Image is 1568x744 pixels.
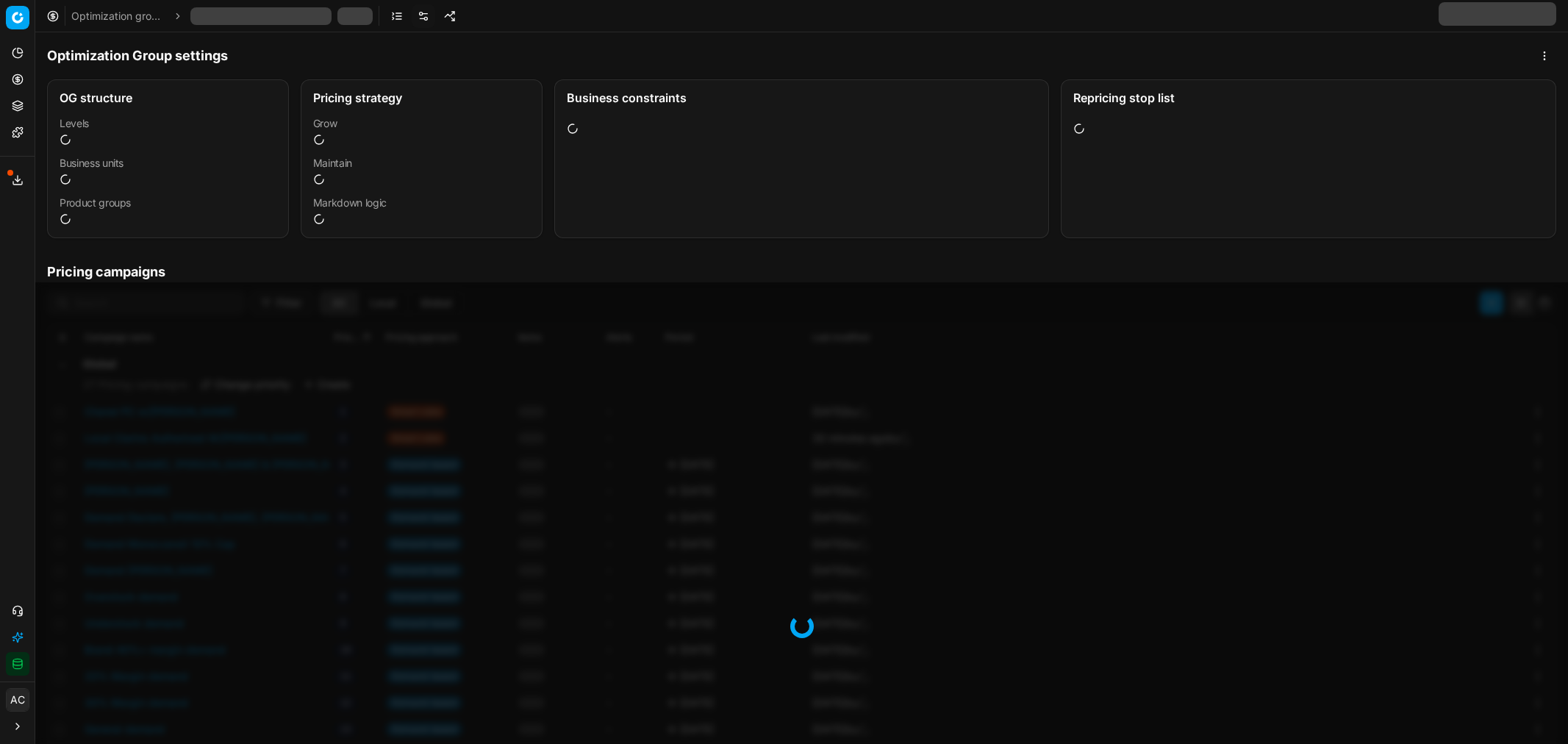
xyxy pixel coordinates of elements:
nav: breadcrumb [71,7,373,25]
dt: Levels [60,118,276,129]
div: Pricing strategy [313,92,530,104]
div: OG structure [60,92,276,104]
span: AC [7,689,29,711]
dt: Maintain [313,158,530,168]
dt: Grow [313,118,530,129]
h1: Pricing campaigns [35,262,1568,282]
dt: Product groups [60,198,276,208]
div: Business constraints [567,92,1037,104]
dt: Business units [60,158,276,168]
div: Repricing stop list [1073,92,1544,104]
button: AC [6,688,29,712]
dt: Markdown logic [313,198,530,208]
a: Optimization groups [71,9,165,24]
h1: Optimization Group settings [47,46,228,66]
